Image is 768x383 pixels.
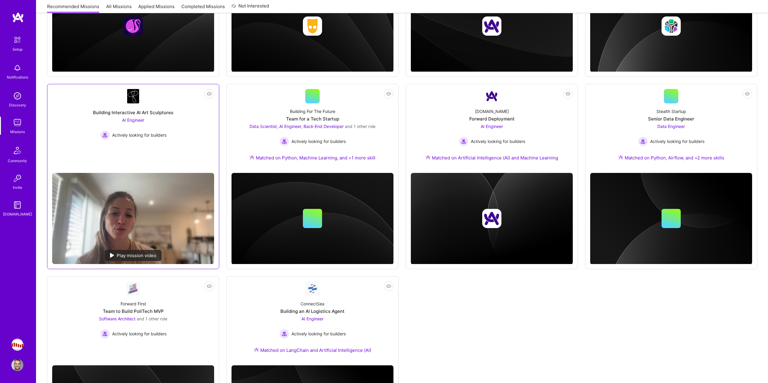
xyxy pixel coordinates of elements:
[93,109,173,116] div: Building Interactive AI Art Sculptures
[656,108,686,114] div: Stealth Startup
[566,91,570,96] i: icon EyeClosed
[590,89,752,168] a: Stealth StartupSenior Data EngineerData Engineer Actively looking for buildersActively looking fo...
[232,281,393,361] a: Company LogoConnectSeaBuilding an AI Logistics AgentAI Engineer Actively looking for buildersActi...
[481,124,503,129] span: AI Engineer
[250,155,375,161] div: Matched on Python, Machine Learning, and +1 more skill
[11,172,23,184] img: Invite
[106,3,132,13] a: All Missions
[121,301,146,307] div: Forward First
[590,173,752,265] img: cover
[303,16,322,36] img: Company logo
[475,108,509,114] div: [DOMAIN_NAME]
[386,91,391,96] i: icon EyeClosed
[232,2,269,13] a: Not Interested
[426,155,430,160] img: Ateam Purple Icon
[10,359,25,371] a: User Avatar
[482,209,501,228] img: Company logo
[232,89,393,168] a: Building For The FutureTeam for a Tech StartupData Scientist, AI Engineer, Back-End Developer and...
[13,46,22,52] div: Setup
[279,137,289,146] img: Actively looking for builders
[469,116,515,122] div: Forward Deployment
[3,211,32,217] div: [DOMAIN_NAME]
[305,281,320,296] img: Company Logo
[618,155,623,160] img: Ateam Purple Icon
[300,301,324,307] div: ConnectSea
[207,91,212,96] i: icon EyeClosed
[250,155,254,160] img: Ateam Purple Icon
[657,124,685,129] span: Data Engineer
[426,155,558,161] div: Matched on Artificial Intelligence (AI) and Machine Learning
[112,132,166,138] span: Actively looking for builders
[138,3,175,13] a: Applied Missions
[122,117,144,123] span: AI Engineer
[137,316,167,321] span: and 1 other role
[286,116,339,122] div: Team for a Tech Startup
[471,138,525,144] span: Actively looking for builders
[386,284,391,289] i: icon EyeClosed
[7,74,28,80] div: Notifications
[411,89,573,168] a: Company Logo[DOMAIN_NAME]Forward DeploymentAI Engineer Actively looking for buildersActively look...
[9,102,26,108] div: Discovery
[618,155,724,161] div: Matched on Python, Airflow, and +2 more skills
[52,173,214,264] img: No Mission
[127,89,139,103] img: Company Logo
[13,184,22,191] div: Invite
[254,347,259,352] img: Ateam Purple Icon
[482,16,501,36] img: Company logo
[11,34,24,46] img: setup
[99,316,136,321] span: Software Architect
[650,138,704,144] span: Actively looking for builders
[459,137,468,146] img: Actively looking for builders
[11,339,23,351] img: Steelbay.ai: AI Engineer for Multi-Agent Platform
[345,124,375,129] span: and 1 other role
[100,329,110,339] img: Actively looking for builders
[291,138,346,144] span: Actively looking for builders
[662,16,681,36] img: Company logo
[648,116,694,122] div: Senior Data Engineer
[181,3,225,13] a: Completed Missions
[124,16,143,36] img: Company logo
[638,137,648,146] img: Actively looking for builders
[11,90,23,102] img: discovery
[112,331,166,337] span: Actively looking for builders
[279,329,289,339] img: Actively looking for builders
[10,339,25,351] a: Steelbay.ai: AI Engineer for Multi-Agent Platform
[12,12,24,23] img: logo
[103,308,164,314] div: Team to Build PoliTech MVP
[10,143,25,158] img: Community
[52,281,214,361] a: Company LogoForward FirstTeam to Build PoliTech MVPSoftware Architect and 1 other roleActively lo...
[52,89,214,168] a: Company LogoBuilding Interactive AI Art SculpturesAI Engineer Actively looking for buildersActive...
[232,173,393,265] img: cover
[254,347,371,353] div: Matched on LangChain and Artificial Intelligence (AI)
[8,158,27,164] div: Community
[11,62,23,74] img: bell
[110,253,114,258] img: play
[47,3,99,13] a: Recommended Missions
[11,359,23,371] img: User Avatar
[411,173,573,265] img: cover
[280,308,345,314] div: Building an AI Logistics Agent
[207,284,212,289] i: icon EyeClosed
[301,316,324,321] span: AI Engineer
[105,250,162,261] div: Play mission video
[745,91,750,96] i: icon EyeClosed
[290,108,335,114] div: Building For The Future
[100,130,110,140] img: Actively looking for builders
[126,281,140,295] img: Company Logo
[250,124,344,129] span: Data Scientist, AI Engineer, Back-End Developer
[11,117,23,129] img: teamwork
[11,199,23,211] img: guide book
[485,89,499,103] img: Company Logo
[10,129,25,135] div: Missions
[291,331,346,337] span: Actively looking for builders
